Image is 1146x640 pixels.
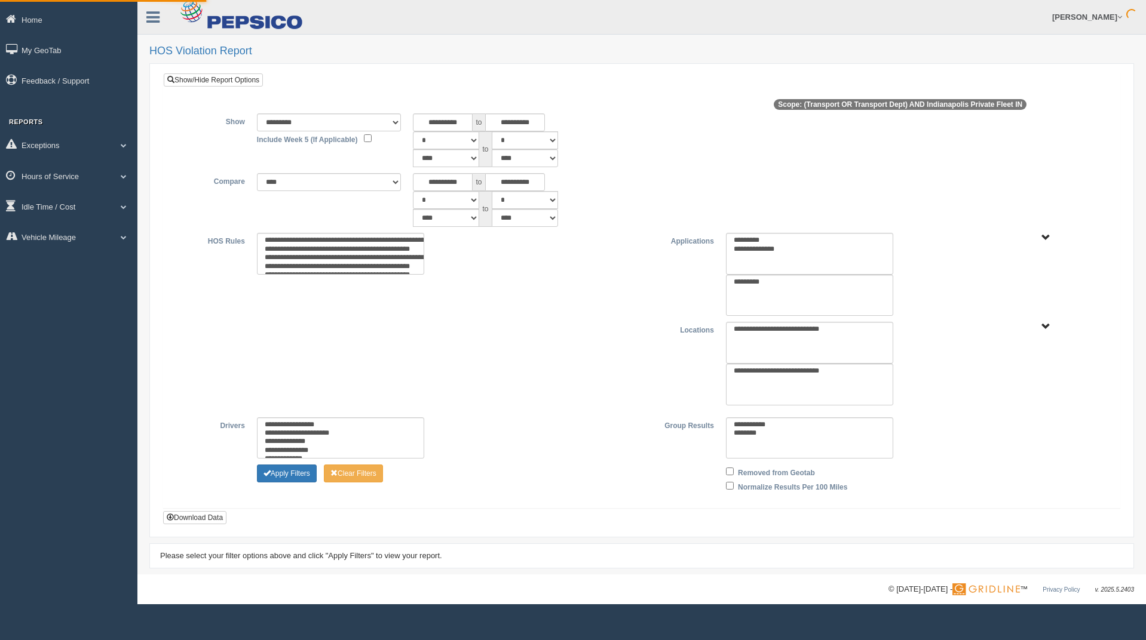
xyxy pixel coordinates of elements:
[473,113,485,131] span: to
[173,233,251,247] label: HOS Rules
[642,417,720,432] label: Group Results
[473,173,485,191] span: to
[952,583,1020,595] img: Gridline
[257,131,358,146] label: Include Week 5 (If Applicable)
[173,173,251,187] label: Compare
[1043,586,1080,593] a: Privacy Policy
[738,464,815,479] label: Removed from Geotab
[149,45,1134,57] h2: HOS Violation Report
[160,551,442,560] span: Please select your filter options above and click "Apply Filters" to view your report.
[173,417,251,432] label: Drivers
[479,131,491,167] span: to
[888,583,1134,596] div: © [DATE]-[DATE] - ™
[173,113,251,128] label: Show
[1095,586,1134,593] span: v. 2025.5.2403
[164,73,263,87] a: Show/Hide Report Options
[257,464,317,482] button: Change Filter Options
[774,99,1027,110] span: Scope: (Transport OR Transport Dept) AND Indianapolis Private Fleet IN
[479,191,491,227] span: to
[642,233,720,247] label: Applications
[738,479,847,493] label: Normalize Results Per 100 Miles
[163,511,226,524] button: Download Data
[642,322,720,336] label: Locations
[324,464,383,482] button: Change Filter Options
